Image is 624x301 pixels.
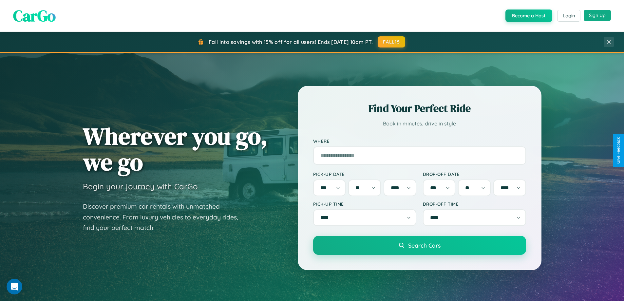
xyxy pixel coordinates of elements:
h2: Find Your Perfect Ride [313,101,526,116]
button: FALL15 [378,36,405,47]
button: Sign Up [584,10,611,21]
button: Search Cars [313,236,526,255]
button: Login [557,10,580,22]
h3: Begin your journey with CarGo [83,181,198,191]
label: Pick-up Date [313,171,416,177]
label: Pick-up Time [313,201,416,207]
span: Search Cars [408,242,441,249]
p: Book in minutes, drive in style [313,119,526,128]
iframe: Intercom live chat [7,279,22,294]
div: Give Feedback [616,137,621,164]
p: Discover premium car rentals with unmatched convenience. From luxury vehicles to everyday rides, ... [83,201,247,233]
button: Become a Host [505,9,552,22]
h1: Wherever you go, we go [83,123,268,175]
span: Fall into savings with 15% off for all users! Ends [DATE] 10am PT. [209,39,373,45]
label: Drop-off Date [423,171,526,177]
span: CarGo [13,5,56,27]
label: Where [313,138,526,144]
label: Drop-off Time [423,201,526,207]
